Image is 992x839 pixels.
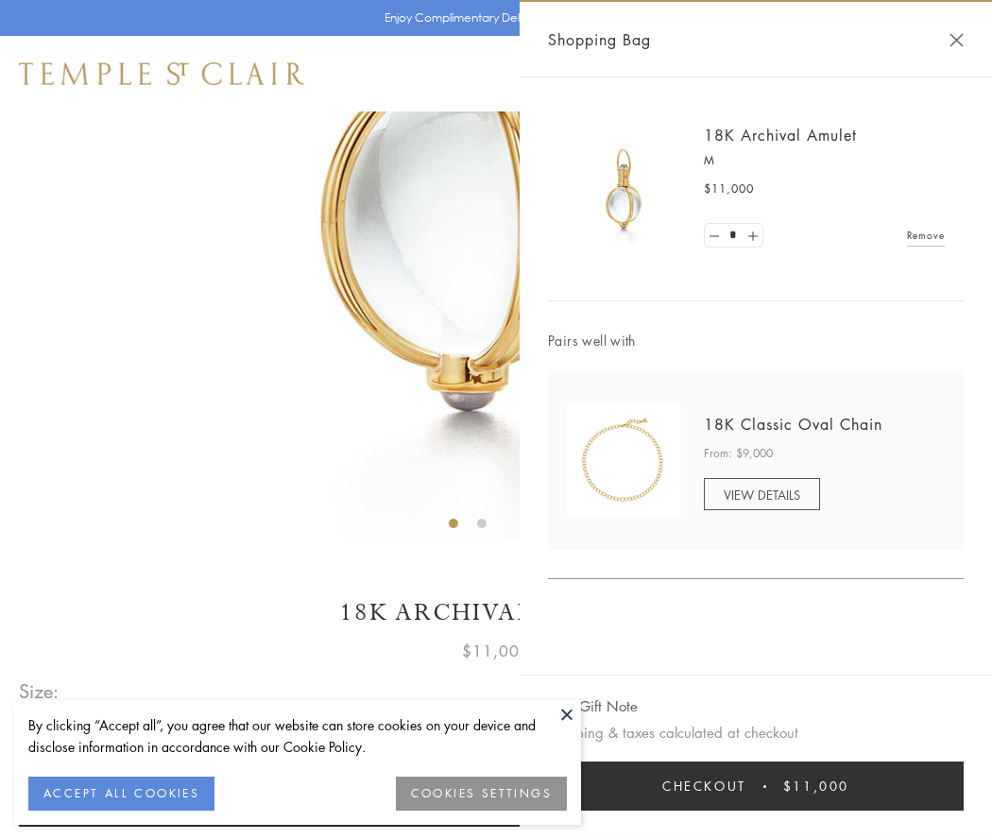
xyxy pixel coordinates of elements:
[724,486,800,504] span: VIEW DETAILS
[548,762,964,811] button: Checkout $11,000
[396,777,567,811] button: COOKIES SETTINGS
[548,721,964,745] p: Shipping & taxes calculated at checkout
[567,403,680,517] img: N88865-OV18
[704,414,882,435] a: 18K Classic Oval Chain
[907,225,945,246] a: Remove
[704,444,773,463] span: From: $9,000
[19,62,304,85] img: Temple St. Clair
[19,596,973,629] h1: 18K Archival Amulet
[704,125,857,146] a: 18K Archival Amulet
[783,776,849,796] span: $11,000
[462,639,530,663] span: $11,000
[567,132,680,246] img: 18K Archival Amulet
[662,776,746,796] span: Checkout
[705,224,724,248] a: Set quantity to 0
[704,478,820,510] a: VIEW DETAILS
[548,330,964,351] span: Pairs well with
[28,714,567,758] div: By clicking “Accept all”, you agree that our website can store cookies on your device and disclos...
[949,33,964,47] button: Close Shopping Bag
[385,9,599,27] p: Enjoy Complimentary Delivery & Returns
[548,694,638,718] button: Add Gift Note
[704,151,945,170] p: M
[743,224,761,248] a: Set quantity to 2
[19,676,60,707] span: Size:
[704,180,754,198] span: $11,000
[548,27,651,52] span: Shopping Bag
[28,777,214,811] button: ACCEPT ALL COOKIES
